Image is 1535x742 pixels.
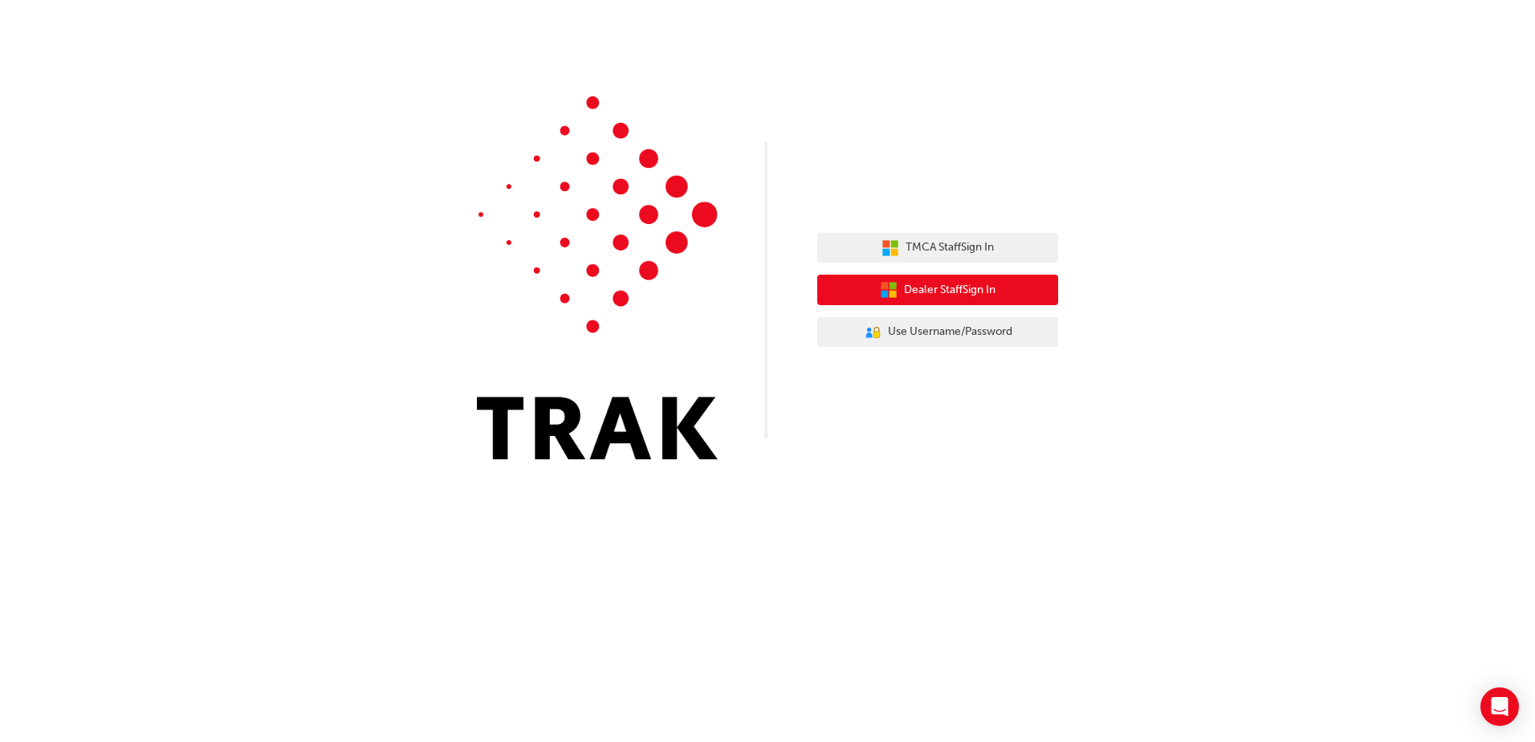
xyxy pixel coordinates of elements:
span: Use Username/Password [888,323,1012,341]
button: Use Username/Password [817,317,1058,348]
span: Dealer Staff Sign In [904,281,996,300]
div: Open Intercom Messenger [1480,687,1519,726]
img: Trak [477,96,718,459]
button: Dealer StaffSign In [817,275,1058,305]
button: TMCA StaffSign In [817,233,1058,263]
span: TMCA Staff Sign In [906,238,994,257]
